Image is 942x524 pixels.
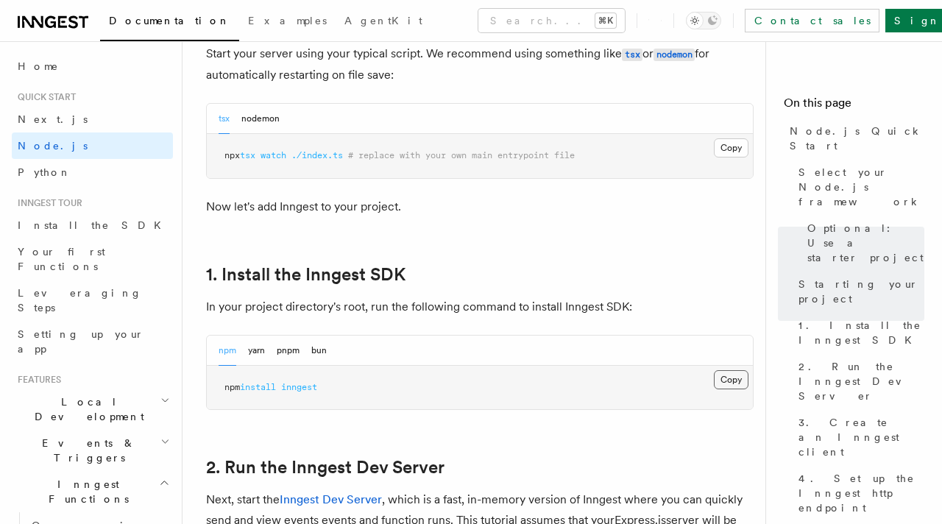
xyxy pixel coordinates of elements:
[12,53,173,79] a: Home
[12,238,173,280] a: Your first Functions
[219,104,230,134] button: tsx
[793,312,924,353] a: 1. Install the Inngest SDK
[714,138,748,157] button: Copy
[311,336,327,366] button: bun
[336,4,431,40] a: AgentKit
[798,165,924,209] span: Select your Node.js framework
[241,104,280,134] button: nodemon
[12,280,173,321] a: Leveraging Steps
[784,118,924,159] a: Node.js Quick Start
[240,382,276,392] span: install
[12,430,173,471] button: Events & Triggers
[686,12,721,29] button: Toggle dark mode
[714,370,748,389] button: Copy
[12,374,61,386] span: Features
[12,471,173,512] button: Inngest Functions
[478,9,625,32] button: Search...⌘K
[18,166,71,178] span: Python
[224,382,240,392] span: npm
[18,246,105,272] span: Your first Functions
[277,336,300,366] button: pnpm
[261,150,286,160] span: watch
[801,215,924,271] a: Optional: Use a starter project
[240,150,255,160] span: tsx
[248,336,265,366] button: yarn
[798,471,924,515] span: 4. Set up the Inngest http endpoint
[798,277,924,306] span: Starting your project
[206,297,754,317] p: In your project directory's root, run the following command to install Inngest SDK:
[348,150,575,160] span: # replace with your own main entrypoint file
[793,271,924,312] a: Starting your project
[793,159,924,215] a: Select your Node.js framework
[280,492,382,506] a: Inngest Dev Server
[109,15,230,26] span: Documentation
[654,46,695,60] a: nodemon
[12,321,173,362] a: Setting up your app
[219,336,236,366] button: npm
[12,106,173,132] a: Next.js
[12,91,76,103] span: Quick start
[784,94,924,118] h4: On this page
[793,409,924,465] a: 3. Create an Inngest client
[622,49,642,61] code: tsx
[206,264,406,285] a: 1. Install the Inngest SDK
[206,196,754,217] p: Now let's add Inngest to your project.
[745,9,879,32] a: Contact sales
[206,457,445,478] a: 2. Run the Inngest Dev Server
[18,140,88,152] span: Node.js
[12,159,173,185] a: Python
[18,113,88,125] span: Next.js
[18,59,59,74] span: Home
[291,150,343,160] span: ./index.ts
[344,15,422,26] span: AgentKit
[622,46,642,60] a: tsx
[12,477,159,506] span: Inngest Functions
[793,353,924,409] a: 2. Run the Inngest Dev Server
[595,13,616,28] kbd: ⌘K
[12,197,82,209] span: Inngest tour
[793,465,924,521] a: 4. Set up the Inngest http endpoint
[248,15,327,26] span: Examples
[654,49,695,61] code: nodemon
[18,287,142,314] span: Leveraging Steps
[18,219,170,231] span: Install the SDK
[807,221,924,265] span: Optional: Use a starter project
[12,389,173,430] button: Local Development
[12,212,173,238] a: Install the SDK
[798,359,924,403] span: 2. Run the Inngest Dev Server
[12,436,160,465] span: Events & Triggers
[798,415,924,459] span: 3. Create an Inngest client
[281,382,317,392] span: inngest
[798,318,924,347] span: 1. Install the Inngest SDK
[239,4,336,40] a: Examples
[100,4,239,41] a: Documentation
[12,394,160,424] span: Local Development
[206,43,754,85] p: Start your server using your typical script. We recommend using something like or for automatical...
[790,124,924,153] span: Node.js Quick Start
[18,328,144,355] span: Setting up your app
[12,132,173,159] a: Node.js
[224,150,240,160] span: npx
